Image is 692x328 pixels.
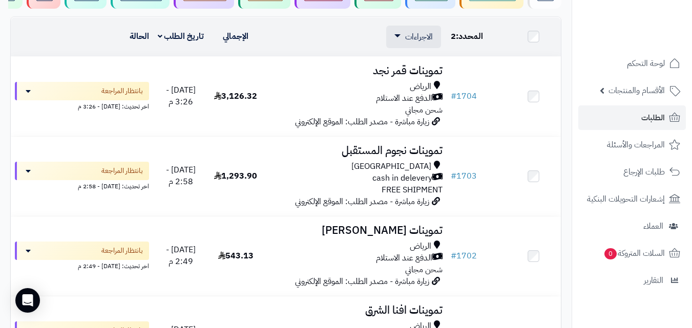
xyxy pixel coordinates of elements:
span: بانتظار المراجعة [101,246,143,256]
span: cash in delevery [372,172,432,184]
span: [DATE] - 2:58 م [166,164,196,188]
span: 3,126.32 [214,90,257,102]
span: الرياض [410,240,431,252]
a: الحالة [130,30,149,42]
div: المحدد: [451,31,502,42]
h3: تموينات قمر نجد [267,65,443,77]
span: FREE SHIPMENT [382,184,443,196]
span: [DATE] - 3:26 م [166,84,196,108]
span: 2 [451,30,456,42]
span: 543.13 [218,250,254,262]
span: المراجعات والأسئلة [607,138,665,152]
a: تاريخ الطلب [158,30,204,42]
span: 0 [604,248,617,260]
a: المراجعات والأسئلة [578,133,686,157]
div: اخر تحديث: [DATE] - 2:58 م [15,180,149,191]
a: التقارير [578,268,686,293]
a: إشعارات التحويلات البنكية [578,187,686,211]
span: طلبات الإرجاع [623,165,665,179]
a: #1703 [451,170,477,182]
a: #1704 [451,90,477,102]
span: السلات المتروكة [603,246,665,260]
span: 1,293.90 [214,170,257,182]
span: إشعارات التحويلات البنكية [587,192,665,206]
span: الرياض [410,81,431,93]
a: الطلبات [578,105,686,130]
h3: تموينات نجوم المستقبل [267,145,443,157]
span: لوحة التحكم [627,56,665,71]
span: زيارة مباشرة - مصدر الطلب: الموقع الإلكتروني [295,116,429,128]
span: التقارير [644,273,663,288]
div: اخر تحديث: [DATE] - 2:49 م [15,260,149,271]
div: اخر تحديث: [DATE] - 3:26 م [15,100,149,111]
span: # [451,170,456,182]
span: الأقسام والمنتجات [609,83,665,98]
a: طلبات الإرجاع [578,160,686,184]
a: لوحة التحكم [578,51,686,76]
span: الاجراءات [405,31,433,43]
a: العملاء [578,214,686,238]
span: [DATE] - 2:49 م [166,244,196,268]
div: Open Intercom Messenger [15,288,40,313]
h3: تموينات افنا الشرق [267,304,443,316]
span: # [451,250,456,262]
span: العملاء [643,219,663,233]
span: زيارة مباشرة - مصدر الطلب: الموقع الإلكتروني [295,195,429,208]
span: الدفع عند الاستلام [376,252,432,264]
a: #1702 [451,250,477,262]
span: شحن مجاني [405,104,443,116]
a: الاجراءات [394,31,433,43]
span: زيارة مباشرة - مصدر الطلب: الموقع الإلكتروني [295,275,429,288]
span: بانتظار المراجعة [101,166,143,176]
span: شحن مجاني [405,264,443,276]
h3: تموينات [PERSON_NAME] [267,225,443,236]
span: الطلبات [641,111,665,125]
a: السلات المتروكة0 [578,241,686,266]
a: الإجمالي [223,30,248,42]
span: [GEOGRAPHIC_DATA] [351,161,431,172]
span: # [451,90,456,102]
img: logo-2.png [622,9,682,30]
span: الدفع عند الاستلام [376,93,432,104]
span: بانتظار المراجعة [101,86,143,96]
